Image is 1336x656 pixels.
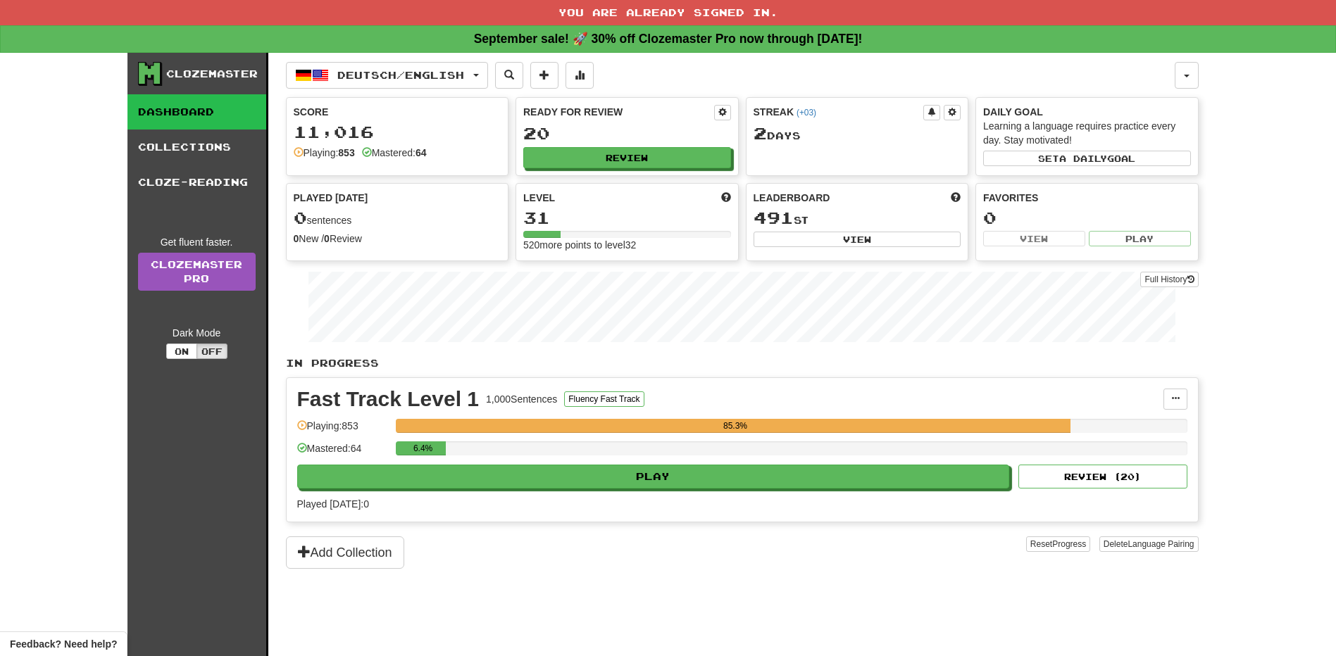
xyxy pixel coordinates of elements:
[297,465,1010,488] button: Play
[127,130,266,165] a: Collections
[1128,539,1194,549] span: Language Pairing
[294,209,501,227] div: sentences
[1026,536,1090,552] button: ResetProgress
[983,105,1191,119] div: Daily Goal
[1052,539,1086,549] span: Progress
[294,123,501,141] div: 11,016
[337,69,464,81] span: Deutsch / English
[400,419,1071,433] div: 85.3%
[983,191,1191,205] div: Favorites
[138,326,256,340] div: Dark Mode
[166,67,258,81] div: Clozemaster
[523,209,731,227] div: 31
[286,356,1199,370] p: In Progress
[486,392,557,406] div: 1,000 Sentences
[951,191,961,205] span: This week in points, UTC
[138,253,256,291] a: ClozemasterPro
[474,32,863,46] strong: September sale! 🚀 30% off Clozemaster Pro now through [DATE]!
[495,62,523,89] button: Search sentences
[566,62,594,89] button: More stats
[362,146,427,160] div: Mastered:
[754,105,924,119] div: Streak
[1099,536,1199,552] button: DeleteLanguage Pairing
[297,389,480,410] div: Fast Track Level 1
[983,209,1191,227] div: 0
[523,125,731,142] div: 20
[754,232,961,247] button: View
[754,125,961,143] div: Day s
[754,123,767,143] span: 2
[523,105,714,119] div: Ready for Review
[523,191,555,205] span: Level
[196,343,227,359] button: Off
[127,94,266,130] a: Dashboard
[416,147,427,158] strong: 64
[294,191,368,205] span: Played [DATE]
[297,441,389,465] div: Mastered: 64
[983,231,1085,246] button: View
[721,191,731,205] span: Score more points to level up
[754,209,961,227] div: st
[754,191,830,205] span: Leaderboard
[294,232,501,246] div: New / Review
[983,119,1191,147] div: Learning a language requires practice every day. Stay motivated!
[400,441,447,455] div: 6.4%
[286,536,404,569] button: Add Collection
[754,208,794,227] span: 491
[294,208,307,227] span: 0
[1140,272,1198,287] button: Full History
[297,419,389,442] div: Playing: 853
[294,105,501,119] div: Score
[1018,465,1187,488] button: Review (20)
[324,233,330,244] strong: 0
[1089,231,1191,246] button: Play
[286,62,488,89] button: Deutsch/English
[127,165,266,200] a: Cloze-Reading
[294,233,299,244] strong: 0
[983,151,1191,166] button: Seta dailygoal
[797,108,816,118] a: (+03)
[564,391,644,407] button: Fluency Fast Track
[166,343,197,359] button: On
[523,147,731,168] button: Review
[338,147,354,158] strong: 853
[523,238,731,252] div: 520 more points to level 32
[10,637,117,651] span: Open feedback widget
[1059,153,1107,163] span: a daily
[530,62,558,89] button: Add sentence to collection
[138,235,256,249] div: Get fluent faster.
[297,498,369,510] span: Played [DATE]: 0
[294,146,355,160] div: Playing:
